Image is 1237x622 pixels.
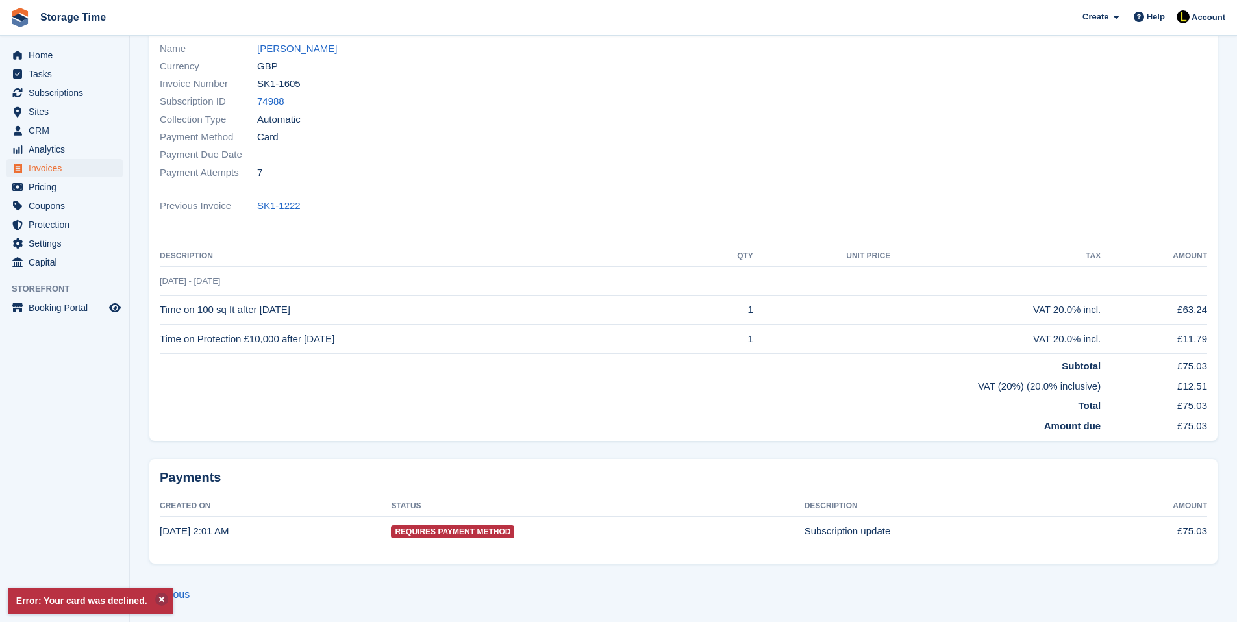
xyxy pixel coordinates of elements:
[703,325,753,354] td: 1
[1101,374,1207,394] td: £12.51
[29,253,106,271] span: Capital
[257,94,284,109] a: 74988
[1101,325,1207,354] td: £11.79
[29,65,106,83] span: Tasks
[890,332,1101,347] div: VAT 20.0% incl.
[160,42,257,56] span: Name
[160,496,391,517] th: Created On
[805,496,1093,517] th: Description
[391,525,514,538] span: Requires Payment Method
[160,469,1207,486] h2: Payments
[391,496,804,517] th: Status
[29,197,106,215] span: Coupons
[160,94,257,109] span: Subscription ID
[703,246,753,267] th: QTY
[160,295,703,325] td: Time on 100 sq ft after [DATE]
[1044,420,1101,431] strong: Amount due
[1062,360,1101,371] strong: Subtotal
[890,303,1101,317] div: VAT 20.0% incl.
[29,234,106,253] span: Settings
[6,234,123,253] a: menu
[6,178,123,196] a: menu
[257,77,301,92] span: SK1-1605
[29,140,106,158] span: Analytics
[257,199,301,214] a: SK1-1222
[1147,10,1165,23] span: Help
[753,246,890,267] th: Unit Price
[1192,11,1225,24] span: Account
[29,159,106,177] span: Invoices
[29,84,106,102] span: Subscriptions
[257,42,337,56] a: [PERSON_NAME]
[1101,354,1207,374] td: £75.03
[6,216,123,234] a: menu
[160,147,257,162] span: Payment Due Date
[1101,414,1207,434] td: £75.03
[6,253,123,271] a: menu
[6,121,123,140] a: menu
[890,246,1101,267] th: Tax
[1093,517,1207,545] td: £75.03
[160,276,220,286] span: [DATE] - [DATE]
[29,46,106,64] span: Home
[257,130,279,145] span: Card
[160,166,257,180] span: Payment Attempts
[35,6,111,28] a: Storage Time
[257,112,301,127] span: Automatic
[160,525,229,536] time: 2025-08-20 01:01:43 UTC
[160,112,257,127] span: Collection Type
[805,517,1093,545] td: Subscription update
[107,300,123,316] a: Preview store
[6,46,123,64] a: menu
[160,374,1101,394] td: VAT (20%) (20.0% inclusive)
[6,299,123,317] a: menu
[6,103,123,121] a: menu
[160,77,257,92] span: Invoice Number
[257,166,262,180] span: 7
[10,8,30,27] img: stora-icon-8386f47178a22dfd0bd8f6a31ec36ba5ce8667c1dd55bd0f319d3a0aa187defe.svg
[6,140,123,158] a: menu
[12,282,129,295] span: Storefront
[29,216,106,234] span: Protection
[160,325,703,354] td: Time on Protection £10,000 after [DATE]
[6,84,123,102] a: menu
[6,65,123,83] a: menu
[29,178,106,196] span: Pricing
[1093,496,1207,517] th: Amount
[257,59,278,74] span: GBP
[160,199,257,214] span: Previous Invoice
[160,246,703,267] th: Description
[6,197,123,215] a: menu
[29,121,106,140] span: CRM
[1101,246,1207,267] th: Amount
[703,295,753,325] td: 1
[1101,295,1207,325] td: £63.24
[1079,400,1101,411] strong: Total
[29,299,106,317] span: Booking Portal
[29,103,106,121] span: Sites
[6,159,123,177] a: menu
[8,588,173,614] p: Error: Your card was declined.
[160,59,257,74] span: Currency
[160,130,257,145] span: Payment Method
[1101,393,1207,414] td: £75.03
[1082,10,1108,23] span: Create
[1177,10,1190,23] img: Laaibah Sarwar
